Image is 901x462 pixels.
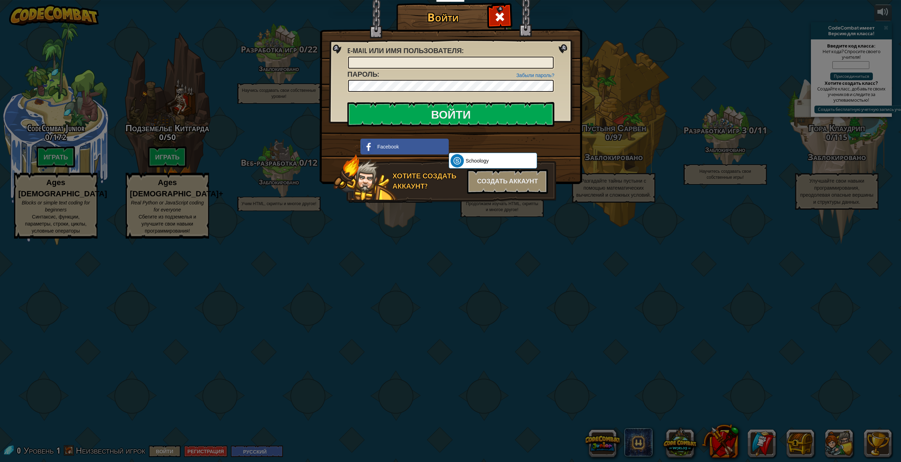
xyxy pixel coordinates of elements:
[347,46,464,56] label: :
[392,171,463,191] div: Хотите создать аккаунт?
[362,140,376,153] img: facebook_small.png
[347,102,554,127] input: Войти
[450,154,464,167] img: schoology.png
[516,72,554,78] a: Забыли пароль?
[377,143,399,150] span: Facebook
[347,69,379,80] label: :
[467,169,548,194] div: Создать аккаунт
[347,46,462,55] span: E-mail или имя пользователя
[466,157,489,164] span: Schoology
[445,138,523,153] iframe: Кнопка "Войти с аккаунтом Google"
[398,11,488,23] h1: Войти
[347,69,377,79] span: Пароль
